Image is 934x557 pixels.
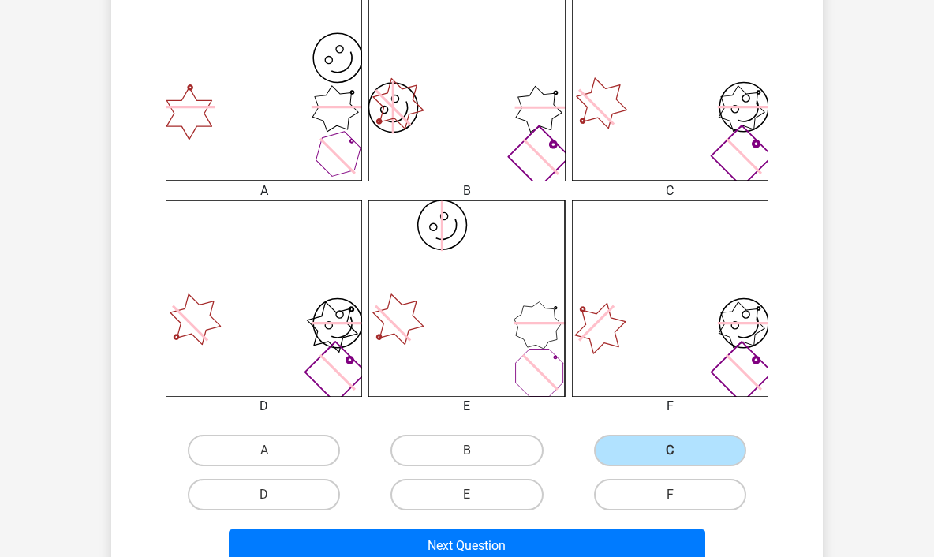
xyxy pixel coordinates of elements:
label: D [188,479,340,510]
div: A [154,181,374,200]
div: D [154,397,374,416]
div: C [560,181,780,200]
div: E [357,397,577,416]
label: B [390,435,543,466]
label: C [594,435,746,466]
label: E [390,479,543,510]
div: B [357,181,577,200]
div: F [560,397,780,416]
label: A [188,435,340,466]
label: F [594,479,746,510]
